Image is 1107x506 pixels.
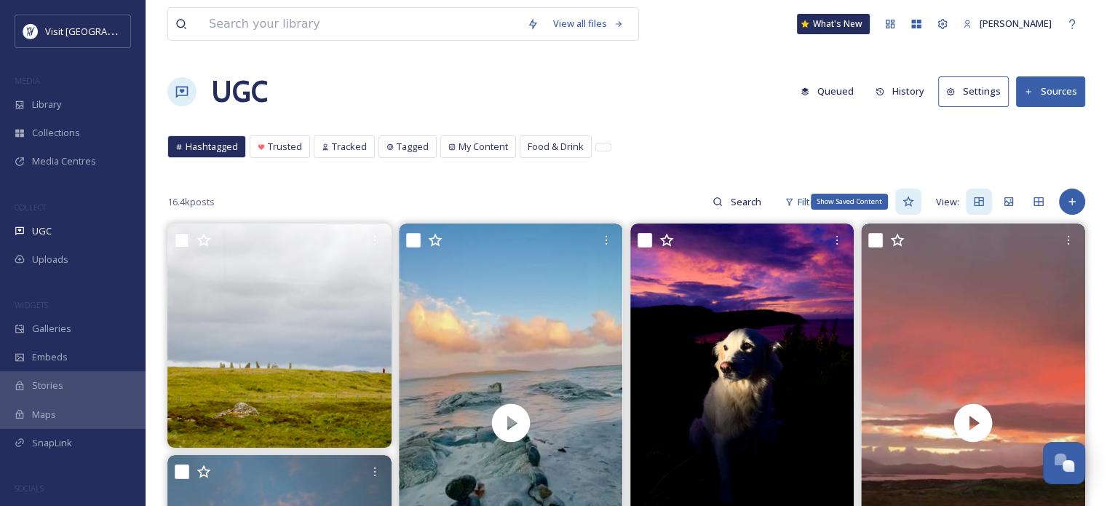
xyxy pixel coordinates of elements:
span: Media Centres [32,154,96,168]
span: [PERSON_NAME] [980,17,1052,30]
span: Food & Drink [528,140,584,154]
a: [PERSON_NAME] [956,9,1059,38]
div: Show Saved Content [811,194,888,210]
span: Trusted [268,140,302,154]
span: Maps [32,408,56,422]
span: Hashtagged [186,140,238,154]
button: History [868,77,932,106]
a: What's New [797,14,870,34]
span: 16.4k posts [167,195,215,209]
a: Queued [793,77,868,106]
button: Open Chat [1043,442,1085,484]
span: SOCIALS [15,483,44,494]
span: Galleries [32,322,71,336]
span: Uploads [32,253,68,266]
span: WIDGETS [15,299,48,310]
a: History [868,77,939,106]
a: UGC [211,70,268,114]
button: Settings [938,76,1009,106]
button: Queued [793,77,861,106]
span: MEDIA [15,75,40,86]
span: Stories [32,379,63,392]
span: COLLECT [15,202,46,213]
span: Visit [GEOGRAPHIC_DATA] [45,24,158,38]
span: Filters [798,195,825,209]
button: Sources [1016,76,1085,106]
span: Library [32,98,61,111]
span: UGC [32,224,52,238]
span: Tagged [397,140,429,154]
span: View: [936,195,959,209]
img: Untitled%20design%20%2897%29.png [23,24,38,39]
span: Tracked [332,140,367,154]
input: Search your library [202,8,520,40]
span: SnapLink [32,436,72,450]
input: Search [723,187,770,216]
span: Embeds [32,350,68,364]
img: カラニシュではスタンディングストーンズは有名なあれだけでなく周辺にぽこぽこあるのでした #今日のスコットランドもの #スコットランド #ルイス島 #スタンディングストーン #ストーンサークル #... [167,224,392,448]
a: View all files [546,9,631,38]
span: Collections [32,126,80,140]
a: Settings [938,76,1016,106]
span: My Content [459,140,508,154]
